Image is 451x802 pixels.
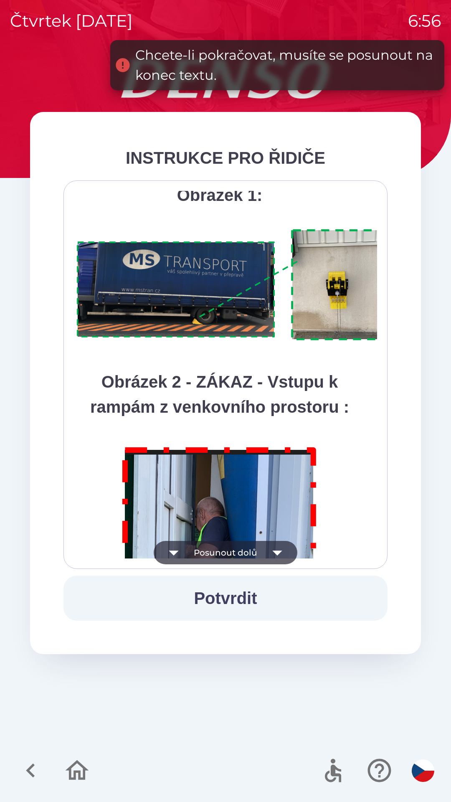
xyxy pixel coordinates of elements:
strong: Obrázek 2 - ZÁKAZ - Vstupu k rampám z venkovního prostoru : [90,373,349,416]
p: 6:56 [408,8,441,33]
div: Chcete-li pokračovat, musíte se posunout na konec textu. [135,45,436,85]
img: Logo [30,58,421,99]
button: Posunout dolů [154,541,297,564]
p: čtvrtek [DATE] [10,8,133,33]
div: INSTRUKCE PRO ŘIDIČE [63,145,388,170]
img: cs flag [412,759,434,782]
img: M8MNayrTL6gAAAABJRU5ErkJggg== [113,436,327,743]
strong: Obrázek 1: [177,186,263,204]
img: A1ym8hFSA0ukAAAAAElFTkSuQmCC [74,224,398,346]
button: Potvrdit [63,576,388,621]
